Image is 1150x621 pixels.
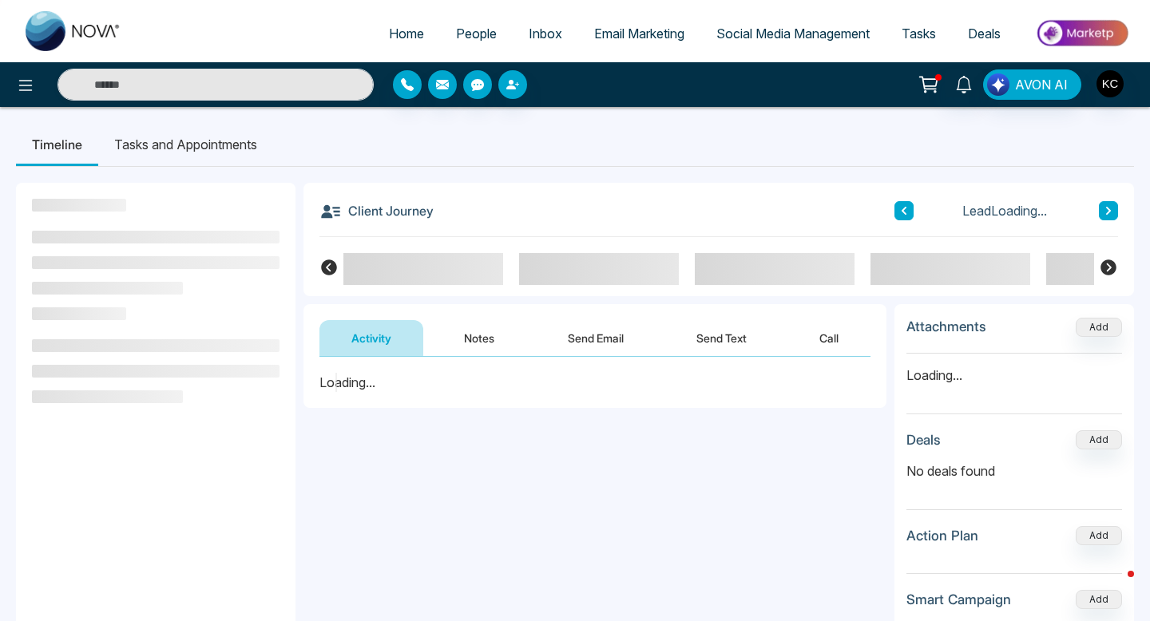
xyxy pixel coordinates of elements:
button: Send Text [664,320,779,356]
span: Lead Loading... [962,201,1047,220]
iframe: Intercom live chat [1096,567,1134,605]
h3: Attachments [906,318,986,334]
span: Home [389,26,424,42]
div: Loading... [319,373,870,392]
img: Nova CRM Logo [26,11,121,51]
a: Email Marketing [578,18,700,49]
img: User Avatar [1096,70,1124,97]
a: Deals [952,18,1017,49]
h3: Action Plan [906,528,978,544]
button: Add [1076,590,1122,609]
span: Tasks [902,26,936,42]
a: People [440,18,513,49]
li: Timeline [16,123,98,166]
span: Inbox [529,26,562,42]
button: Add [1076,318,1122,337]
h3: Deals [906,432,941,448]
a: Social Media Management [700,18,886,49]
a: Inbox [513,18,578,49]
span: People [456,26,497,42]
h3: Smart Campaign [906,591,1011,607]
span: Deals [968,26,1001,42]
button: AVON AI [983,69,1081,100]
button: Notes [432,320,526,356]
span: Add [1076,319,1122,333]
img: Lead Flow [987,73,1009,96]
li: Tasks and Appointments [98,123,273,166]
span: Email Marketing [594,26,684,42]
h3: Client Journey [319,199,434,223]
span: AVON AI [1015,75,1068,94]
p: No deals found [906,461,1122,481]
button: Add [1076,430,1122,449]
a: Tasks [886,18,952,49]
p: Loading... [906,354,1122,385]
button: Add [1076,526,1122,545]
span: Social Media Management [716,26,870,42]
button: Activity [319,320,423,356]
button: Send Email [536,320,656,356]
a: Home [373,18,440,49]
img: Market-place.gif [1025,15,1140,51]
button: Call [787,320,870,356]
